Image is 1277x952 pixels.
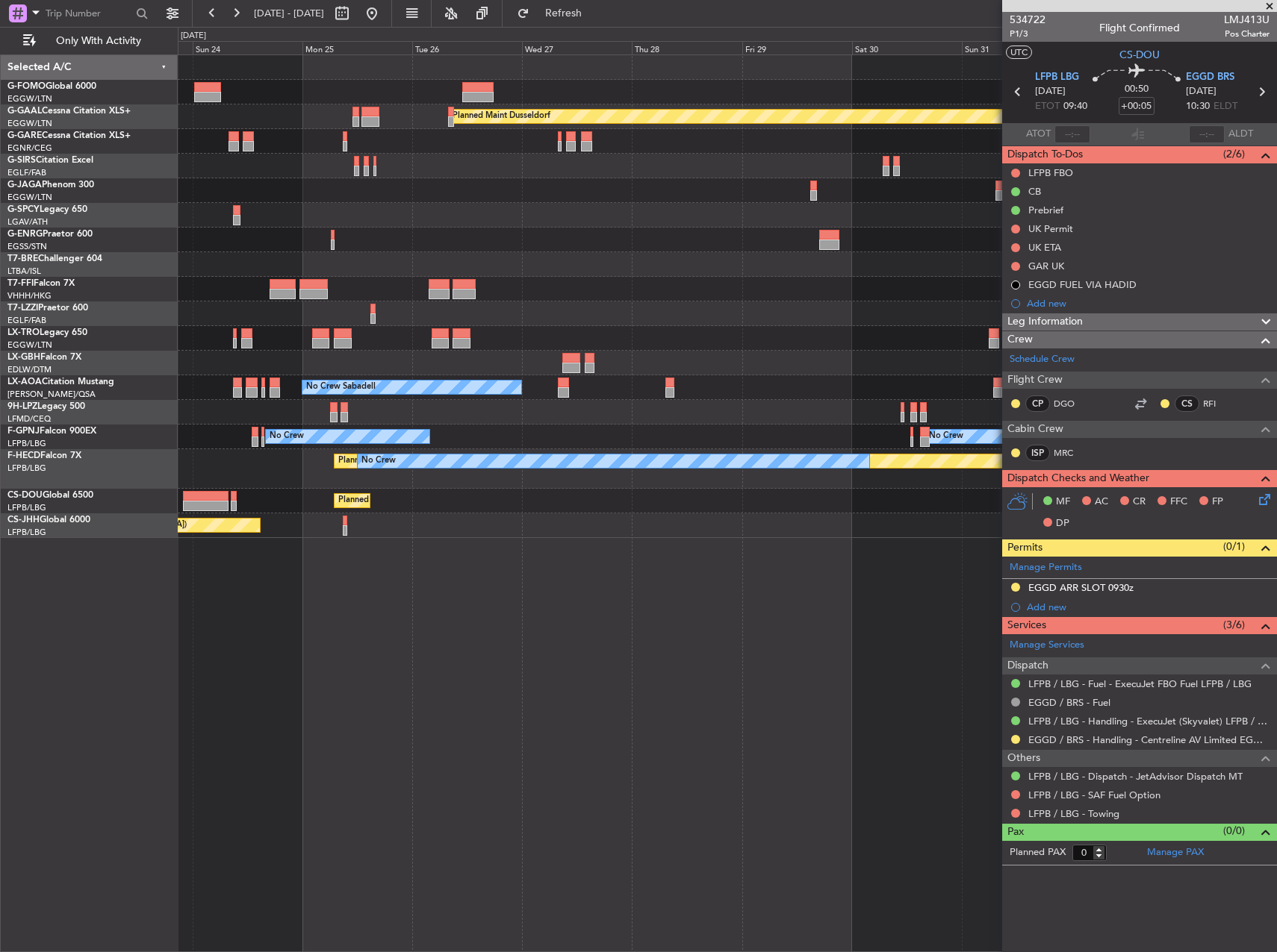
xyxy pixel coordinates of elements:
button: UTC [1006,46,1032,59]
span: LX-GBH [7,353,40,362]
button: Refresh [510,1,600,25]
div: EGGD FUEL VIA HADID [1028,278,1137,291]
a: Schedule Crew [1010,352,1075,367]
span: P1/3 [1010,28,1045,40]
a: T7-BREChallenger 604 [7,254,102,263]
a: F-GPNJFalcon 900EX [7,427,96,436]
span: G-SIRS [7,156,36,165]
span: Flight Crew [1007,372,1063,389]
span: Services [1007,617,1046,634]
input: --:-- [1054,125,1090,143]
a: G-JAGAPhenom 300 [7,181,94,190]
a: LFPB / LBG - Towing [1028,807,1119,820]
a: EGGD / BRS - Handling - Centreline AV Limited EGGD / BRS [1028,733,1270,746]
a: EGGW/LTN [7,93,52,104]
span: 00:50 [1125,82,1149,97]
span: G-GARE [7,131,42,140]
a: G-SIRSCitation Excel [7,156,93,165]
div: EGGD ARR SLOT 0930z [1028,581,1134,594]
span: G-FOMO [7,82,46,91]
a: [PERSON_NAME]/QSA [7,389,96,400]
a: LFPB/LBG [7,502,46,513]
input: Trip Number [46,2,131,25]
a: VHHH/HKG [7,290,52,301]
a: CS-JHHGlobal 6000 [7,516,90,524]
span: G-JAGA [7,181,42,190]
span: F-GPNJ [7,427,40,436]
span: 9H-LPZ [7,402,37,411]
span: Others [1007,750,1040,767]
span: CS-DOU [1119,47,1160,63]
span: F-HECD [7,451,40,460]
div: CB [1028,185,1041,198]
div: Tue 26 [412,41,522,54]
a: LFPB / LBG - Dispatch - JetAdvisor Dispatch MT [1028,770,1243,783]
span: 10:30 [1186,99,1210,114]
a: EGNR/CEG [7,143,52,154]
span: Dispatch To-Dos [1007,146,1083,163]
span: Crew [1007,331,1033,348]
div: Sun 24 [193,41,302,54]
span: Pax [1007,824,1024,841]
div: Add new [1027,297,1270,310]
a: LTBA/ISL [7,266,41,277]
div: No Crew Sabadell [306,376,376,398]
a: DGO [1054,397,1087,410]
div: No Crew [929,425,963,448]
a: EGLF/FAB [7,315,46,326]
a: LGAV/ATH [7,216,48,228]
span: T7-LZZI [7,304,38,313]
div: [DATE] [181,30,206,43]
div: No Crew [270,425,304,448]
span: Dispatch Checks and Weather [1007,470,1149,487]
a: LFPB / LBG - Fuel - ExecuJet FBO Fuel LFPB / LBG [1028,677,1252,690]
span: (3/6) [1223,617,1245,633]
div: GAR UK [1028,260,1064,272]
span: G-SPCY [7,205,40,214]
span: G-GAAL [7,107,42,116]
div: Wed 27 [522,41,632,54]
div: UK Permit [1028,222,1073,235]
label: Planned PAX [1010,845,1066,860]
span: Dispatch [1007,657,1048,674]
div: CS [1175,395,1199,412]
a: LFPB / LBG - SAF Fuel Option [1028,789,1161,801]
span: CS-JHH [7,516,40,524]
span: (0/0) [1223,823,1245,839]
div: Fri 29 [742,41,852,54]
span: Leg Information [1007,313,1083,331]
div: Planned Maint Dusseldorf [453,105,550,128]
span: AC [1095,495,1108,510]
a: LFPB/LBG [7,463,46,474]
span: Cabin Crew [1007,421,1063,438]
a: CS-DOUGlobal 6500 [7,491,93,500]
a: LFPB/LBG [7,438,46,449]
div: No Crew [361,450,396,472]
div: Flight Confirmed [1099,20,1180,36]
a: T7-LZZIPraetor 600 [7,304,88,313]
span: Refresh [532,8,595,19]
span: ELDT [1214,99,1237,114]
span: [DATE] [1186,84,1217,99]
div: Planned Maint [GEOGRAPHIC_DATA] ([GEOGRAPHIC_DATA]) [338,450,574,472]
a: Manage PAX [1147,845,1204,860]
a: EGGW/LTN [7,339,52,351]
div: Sat 30 [852,41,962,54]
div: Sun 31 [962,41,1072,54]
span: [DATE] - [DATE] [254,7,324,20]
span: MF [1056,495,1070,510]
div: Thu 28 [632,41,742,54]
span: [DATE] [1035,84,1066,99]
div: CP [1025,395,1050,412]
a: G-SPCYLegacy 650 [7,205,87,214]
span: CS-DOU [7,491,43,500]
a: EGGD / BRS - Fuel [1028,696,1110,709]
a: T7-FFIFalcon 7X [7,279,75,288]
div: ISP [1025,445,1050,461]
a: EDLW/DTM [7,364,52,375]
span: G-ENRG [7,230,43,239]
span: Pos Charter [1224,28,1270,40]
span: ALDT [1228,127,1253,142]
span: EGGD BRS [1186,70,1234,85]
a: LFPB/LBG [7,527,46,538]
